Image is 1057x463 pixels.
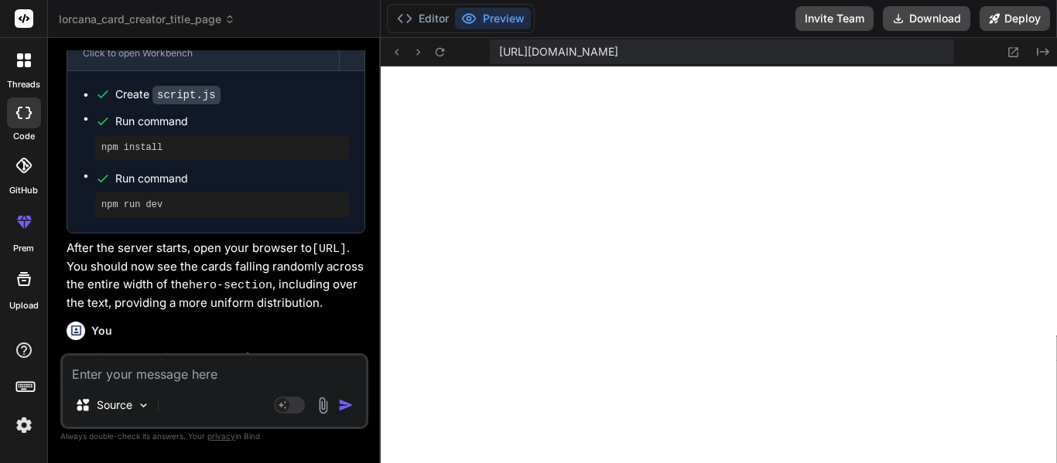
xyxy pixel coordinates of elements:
label: code [13,130,35,143]
span: privacy [207,431,235,441]
iframe: Preview [381,66,1057,463]
label: prem [13,242,34,255]
img: Pick Models [137,399,150,412]
button: Preview [455,8,531,29]
img: settings [11,412,37,438]
p: Make it so that which cards that fall are truly random [67,349,365,367]
label: threads [7,78,40,91]
span: [URL][DOMAIN_NAME] [499,44,618,60]
h6: You [91,323,112,339]
img: icon [338,397,354,413]
span: Run command [115,171,349,186]
button: Invite Team [795,6,874,31]
label: Upload [9,299,39,312]
button: Editor [391,8,455,29]
div: Click to open Workbench [83,47,323,60]
span: Run command [115,114,349,129]
img: attachment [314,397,332,414]
span: lorcana_card_creator_title_page [59,12,235,27]
pre: npm run dev [101,199,343,211]
p: Always double-check its answers. Your in Bind [60,429,368,444]
button: Deploy [980,6,1050,31]
p: Source [97,397,132,413]
p: After the server starts, open your browser to . You should now see the cards falling randomly acr... [67,240,365,312]
pre: npm install [101,141,343,154]
div: Create [115,87,221,103]
code: script.js [152,86,221,104]
code: hero-section [189,279,272,292]
label: GitHub [9,184,38,197]
code: [URL] [312,243,347,256]
button: Download [883,6,970,31]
